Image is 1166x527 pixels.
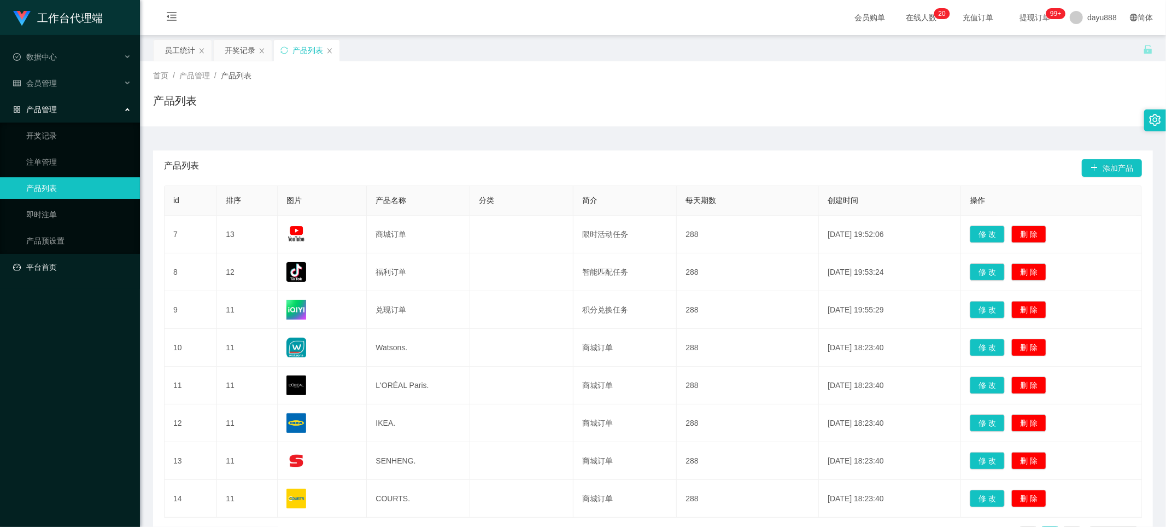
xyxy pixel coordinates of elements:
[26,230,131,252] a: 产品预设置
[217,404,278,442] td: 11
[1011,414,1046,432] button: 删 除
[819,442,961,480] td: [DATE] 18:23:40
[198,48,205,54] i: 图标: close
[367,329,470,367] td: Watsons.
[819,367,961,404] td: [DATE] 18:23:40
[970,225,1005,243] button: 修 改
[970,452,1005,470] button: 修 改
[900,14,942,21] span: 在线人数
[26,151,131,173] a: 注单管理
[934,8,950,19] sup: 20
[221,71,251,80] span: 产品列表
[173,71,175,80] span: /
[819,216,961,253] td: [DATE] 19:52:06
[13,105,57,114] span: 产品管理
[165,253,217,291] td: 8
[13,79,57,88] span: 会员管理
[173,196,179,205] span: id
[1011,225,1046,243] button: 删 除
[217,367,278,404] td: 11
[677,216,819,253] td: 288
[819,291,961,329] td: [DATE] 19:55:29
[819,480,961,518] td: [DATE] 18:23:40
[13,53,57,61] span: 数据中心
[819,329,961,367] td: [DATE] 18:23:40
[179,71,210,80] span: 产品管理
[165,291,217,329] td: 9
[1011,301,1046,318] button: 删 除
[13,256,131,278] a: 图标: dashboard平台首页
[573,329,677,367] td: 商城订单
[165,404,217,442] td: 12
[153,71,168,80] span: 首页
[677,404,819,442] td: 288
[280,47,288,54] i: 图标: sync
[677,291,819,329] td: 288
[367,253,470,291] td: 福利订单
[367,367,470,404] td: L'ORÉAL Paris.
[970,263,1005,281] button: 修 改
[677,442,819,480] td: 288
[286,262,306,282] img: 68a4832333a27.png
[1011,263,1046,281] button: 删 除
[573,480,677,518] td: 商城订单
[217,329,278,367] td: 11
[26,177,131,199] a: 产品列表
[165,216,217,253] td: 7
[1011,377,1046,394] button: 删 除
[677,253,819,291] td: 288
[1046,8,1065,19] sup: 1016
[286,413,306,433] img: 68176ef633d27.png
[939,8,942,19] p: 2
[13,106,21,113] i: 图标: appstore-o
[217,291,278,329] td: 11
[1011,452,1046,470] button: 删 除
[165,442,217,480] td: 13
[165,367,217,404] td: 11
[1014,14,1056,21] span: 提现订单
[1011,339,1046,356] button: 删 除
[1143,44,1153,54] i: 图标: unlock
[165,480,217,518] td: 14
[677,480,819,518] td: 288
[367,291,470,329] td: 兑现订单
[1011,490,1046,507] button: 删 除
[970,377,1005,394] button: 修 改
[292,40,323,61] div: 产品列表
[153,1,190,36] i: 图标: menu-fold
[828,196,858,205] span: 创建时间
[13,11,31,26] img: logo.9652507e.png
[970,490,1005,507] button: 修 改
[970,339,1005,356] button: 修 改
[970,196,985,205] span: 操作
[165,40,195,61] div: 员工统计
[214,71,216,80] span: /
[286,451,306,471] img: 68176f62e0d74.png
[286,300,306,320] img: 68a4832a773e8.png
[942,8,946,19] p: 0
[573,291,677,329] td: 积分兑换任务
[13,79,21,87] i: 图标: table
[217,480,278,518] td: 11
[677,329,819,367] td: 288
[217,253,278,291] td: 12
[13,53,21,61] i: 图标: check-circle-o
[582,196,597,205] span: 简介
[286,375,306,395] img: 68176c60d0f9a.png
[259,48,265,54] i: 图标: close
[677,367,819,404] td: 288
[573,367,677,404] td: 商城订单
[819,404,961,442] td: [DATE] 18:23:40
[367,216,470,253] td: 商城订单
[165,329,217,367] td: 10
[164,159,199,177] span: 产品列表
[286,224,306,244] img: 68a482f25dc63.jpg
[819,253,961,291] td: [DATE] 19:53:24
[970,301,1005,318] button: 修 改
[970,414,1005,432] button: 修 改
[1149,114,1161,126] i: 图标: setting
[217,442,278,480] td: 11
[573,216,677,253] td: 限时活动任务
[225,40,255,61] div: 开奖记录
[573,442,677,480] td: 商城订单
